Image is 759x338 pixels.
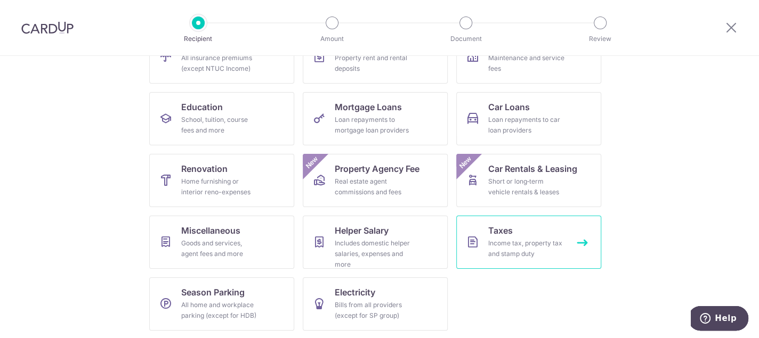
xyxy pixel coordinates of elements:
div: Loan repayments to mortgage loan providers [335,114,411,136]
span: Taxes [488,224,513,237]
p: Amount [293,34,372,44]
span: Help [24,7,46,17]
div: Maintenance and service fees [488,53,565,74]
div: Income tax, property tax and stamp duty [488,238,565,259]
a: Mortgage LoansLoan repayments to mortgage loan providers [303,92,448,145]
a: All insurance premiums (except NTUC Income) [149,30,294,84]
div: All home and workplace parking (except for HDB) [181,300,258,321]
span: Season Parking [181,286,245,299]
span: Car Loans [488,101,530,113]
div: School, tuition, course fees and more [181,114,258,136]
span: Miscellaneous [181,224,240,237]
div: Loan repayments to car loan providers [488,114,565,136]
span: Education [181,101,223,113]
div: Bills from all providers (except for SP group) [335,300,411,321]
div: Property rent and rental deposits [335,53,411,74]
div: Real estate agent commissions and fees [335,176,411,197]
span: Car Rentals & Leasing [488,162,577,175]
div: Includes domestic helper salaries, expenses and more [335,238,411,270]
a: Car Rentals & LeasingShort or long‑term vehicle rentals & leasesNew [456,154,601,207]
span: Mortgage Loans [335,101,402,113]
a: Property rent and rental deposits [303,30,448,84]
span: New [457,154,474,171]
div: Goods and services, agent fees and more [181,238,258,259]
a: TaxesIncome tax, property tax and stamp duty [456,216,601,269]
span: Helper Salary [335,224,389,237]
span: New [303,154,321,171]
span: Property Agency Fee [335,162,419,175]
a: MiscellaneousGoods and services, agent fees and more [149,216,294,269]
a: EducationSchool, tuition, course fees and more [149,92,294,145]
iframe: Opens a widget where you can find more information [691,306,748,333]
a: Car LoansLoan repayments to car loan providers [456,92,601,145]
p: Review [561,34,640,44]
a: RenovationHome furnishing or interior reno-expenses [149,154,294,207]
a: Maintenance and service fees [456,30,601,84]
div: Home furnishing or interior reno-expenses [181,176,258,197]
span: Electricity [335,286,375,299]
img: CardUp [21,21,74,34]
a: Season ParkingAll home and workplace parking (except for HDB) [149,277,294,331]
p: Recipient [159,34,238,44]
p: Document [426,34,505,44]
div: Short or long‑term vehicle rentals & leases [488,176,565,197]
a: Property Agency FeeReal estate agent commissions and feesNew [303,154,448,207]
a: ElectricityBills from all providers (except for SP group) [303,277,448,331]
span: Renovation [181,162,228,175]
a: Helper SalaryIncludes domestic helper salaries, expenses and more [303,216,448,269]
div: All insurance premiums (except NTUC Income) [181,53,258,74]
